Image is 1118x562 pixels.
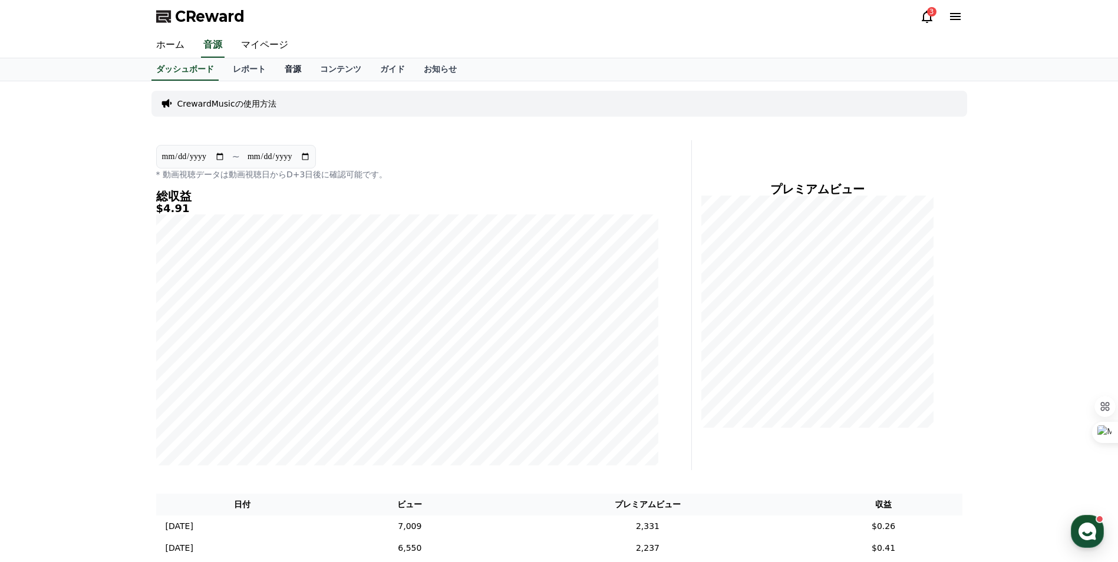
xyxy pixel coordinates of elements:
[371,58,414,81] a: ガイド
[151,58,219,81] a: ダッシュボード
[98,392,133,401] span: Messages
[329,515,490,537] td: 7,009
[156,494,329,515] th: 日付
[156,168,658,180] p: * 動画視聴データは動画視聴日からD+3日後に確認可能です。
[156,7,245,26] a: CReward
[490,494,804,515] th: プレミアムビュー
[177,98,276,110] a: CrewardMusicの使用方法
[78,373,152,403] a: Messages
[4,373,78,403] a: Home
[701,183,934,196] h4: プレミアムビュー
[275,58,311,81] a: 音源
[329,494,490,515] th: ビュー
[152,373,226,403] a: Settings
[311,58,371,81] a: コンテンツ
[156,203,658,214] h5: $4.91
[414,58,466,81] a: お知らせ
[490,537,804,559] td: 2,237
[147,33,194,58] a: ホーム
[329,537,490,559] td: 6,550
[30,391,51,401] span: Home
[805,494,962,515] th: 収益
[156,190,658,203] h4: 総収益
[232,150,240,164] p: ~
[927,7,936,16] div: 3
[805,537,962,559] td: $0.41
[201,33,225,58] a: 音源
[490,515,804,537] td: 2,331
[175,7,245,26] span: CReward
[805,515,962,537] td: $0.26
[166,520,193,533] p: [DATE]
[223,58,275,81] a: レポート
[166,542,193,554] p: [DATE]
[232,33,298,58] a: マイページ
[174,391,203,401] span: Settings
[920,9,934,24] a: 3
